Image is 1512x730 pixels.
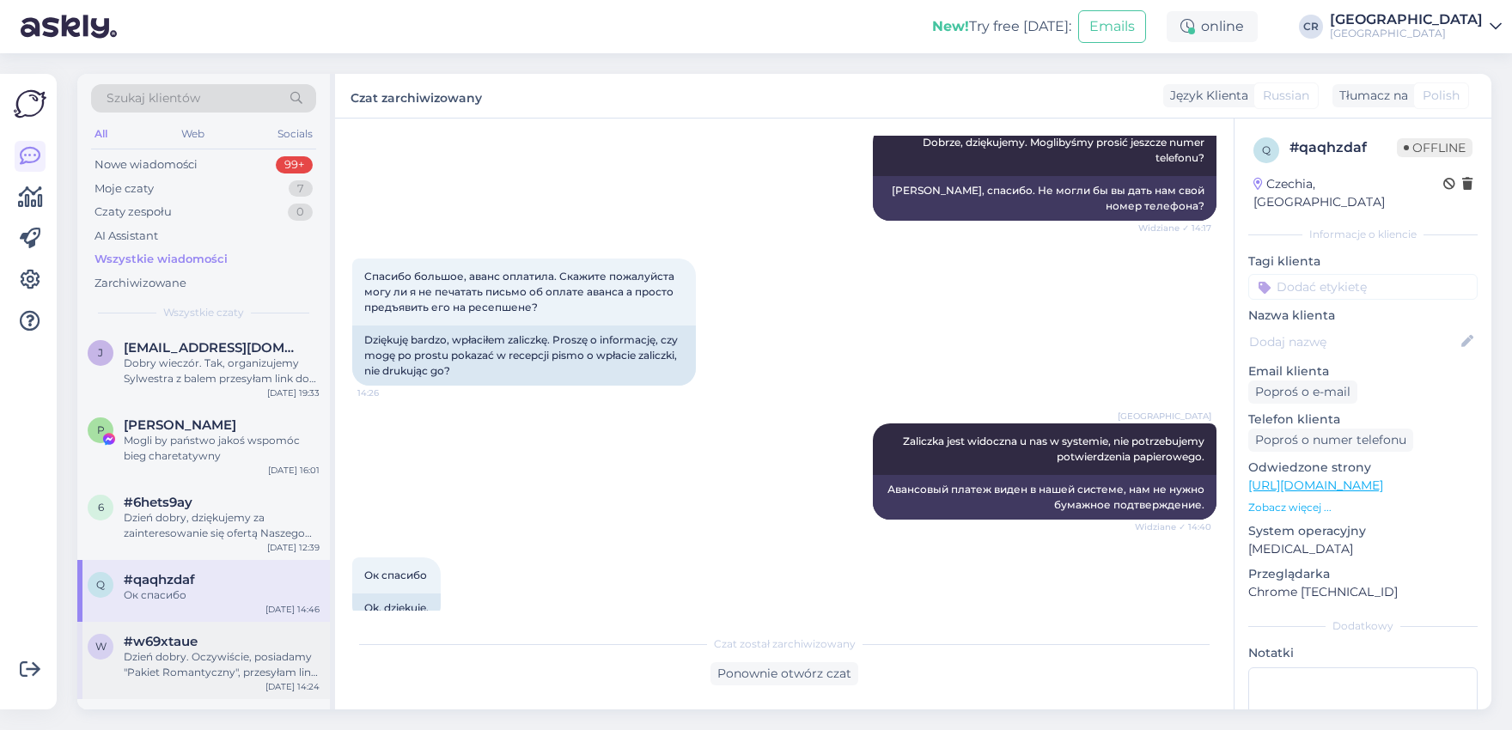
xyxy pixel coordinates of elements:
div: [DATE] 16:01 [268,464,320,477]
a: [GEOGRAPHIC_DATA][GEOGRAPHIC_DATA] [1330,13,1502,40]
span: Dobrze, dziękujemy. Moglibyśmy prosić jeszcze numer telefonu? [923,136,1207,164]
p: Email klienta [1248,362,1478,380]
span: 14:26 [357,386,422,399]
div: [GEOGRAPHIC_DATA] [1330,13,1483,27]
div: 0 [288,204,313,221]
p: Odwiedzone strony [1248,459,1478,477]
span: Ок спасибо [364,569,427,581]
div: [DATE] 12:39 [267,541,320,554]
div: Wszystkie wiadomości [94,251,228,268]
div: [PERSON_NAME], спасибо. Не могли бы вы дать нам свой номер телефона? [873,176,1216,221]
div: Moje czaty [94,180,154,198]
div: Авансовый платеж виден в нашей системе, нам не нужно бумажное подтверждение. [873,475,1216,520]
div: Ponownie otwórz czat [710,662,858,685]
span: Russian [1263,87,1309,105]
p: Przeglądarka [1248,565,1478,583]
span: 6 [98,501,104,514]
div: Ок спасибо [124,587,320,603]
span: Polish [1423,87,1460,105]
div: Dzień dobry, dziękujemy za zainteresowanie się ofertą Naszego Hotelu. W terminie 24-26.10 posiada... [124,510,320,541]
span: P [97,423,105,436]
div: Web [178,123,208,145]
div: [DATE] 14:46 [265,603,320,616]
button: Emails [1078,10,1146,43]
div: 7 [289,180,313,198]
div: AI Assistant [94,228,158,245]
div: Informacje o kliencie [1248,227,1478,242]
div: Try free [DATE]: [932,16,1071,37]
span: Widziane ✓ 14:17 [1138,222,1211,234]
div: Czechia, [GEOGRAPHIC_DATA] [1253,175,1443,211]
div: Czaty zespołu [94,204,172,221]
div: Dziękuję bardzo, wpłaciłem zaliczkę. Proszę o informację, czy mogę po prostu pokazać w recepcji p... [352,325,696,386]
div: Język Klienta [1163,87,1248,105]
p: System operacyjny [1248,522,1478,540]
span: Paweł Tcho [124,417,236,433]
p: Nazwa klienta [1248,307,1478,325]
span: j [98,346,103,359]
div: CR [1299,15,1323,39]
div: Zarchiwizowane [94,275,186,292]
div: Poproś o numer telefonu [1248,429,1413,452]
span: Widziane ✓ 14:40 [1135,520,1211,533]
div: [GEOGRAPHIC_DATA] [1330,27,1483,40]
b: New! [932,18,969,34]
span: #qaqhzdaf [124,572,195,587]
div: Tłumacz na [1332,87,1408,105]
span: jakro@jakro.eu [124,340,302,356]
span: q [1262,143,1271,156]
span: Спасибо большое, аванс оплатила. Скажите пожалуйста могу ли я не печатать письмо об оплате аванса... [364,270,677,313]
div: Dzień dobry. Oczywiście, posiadamy "Pakiet Romantyczny", przesyłam link do oferty na Naszej stron... [124,649,320,680]
div: 99+ [276,156,313,173]
div: online [1167,11,1258,42]
span: Offline [1397,138,1472,157]
span: Zaliczka jest widoczna u nas w systemie, nie potrzebujemy potwierdzenia papierowego. [903,435,1207,463]
div: All [91,123,111,145]
input: Dodać etykietę [1248,274,1478,300]
div: [DATE] 14:24 [265,680,320,693]
span: #6hets9ay [124,495,192,510]
span: q [96,578,105,591]
div: Mogli by państwo jakoś wspomóc bieg charetatywny [124,433,320,464]
a: [URL][DOMAIN_NAME] [1248,478,1383,493]
p: [MEDICAL_DATA] [1248,540,1478,558]
p: Tagi klienta [1248,252,1478,271]
span: Wszystkie czaty [163,305,244,320]
span: Szukaj klientów [107,89,200,107]
span: #w69xtaue [124,634,198,649]
div: Nowe wiadomości [94,156,198,173]
div: # qaqhzdaf [1289,137,1397,158]
p: Notatki [1248,644,1478,662]
span: [GEOGRAPHIC_DATA] [1118,410,1211,423]
div: Socials [274,123,316,145]
div: Dodatkowy [1248,618,1478,634]
div: Poproś o e-mail [1248,380,1357,404]
div: Dobry wieczór. Tak, organizujemy Sylwestra z balem przesyłam link do oferty na Naszej stronie int... [124,356,320,386]
p: Telefon klienta [1248,411,1478,429]
img: Askly Logo [14,88,46,120]
div: Ok, dziękuję. [352,593,441,623]
p: Zobacz więcej ... [1248,500,1478,515]
p: Chrome [TECHNICAL_ID] [1248,583,1478,601]
label: Czat zarchiwizowany [351,84,482,107]
span: w [95,640,107,653]
span: Czat został zarchiwizowany [714,636,856,652]
div: [DATE] 19:33 [267,386,320,399]
input: Dodaj nazwę [1249,332,1458,351]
